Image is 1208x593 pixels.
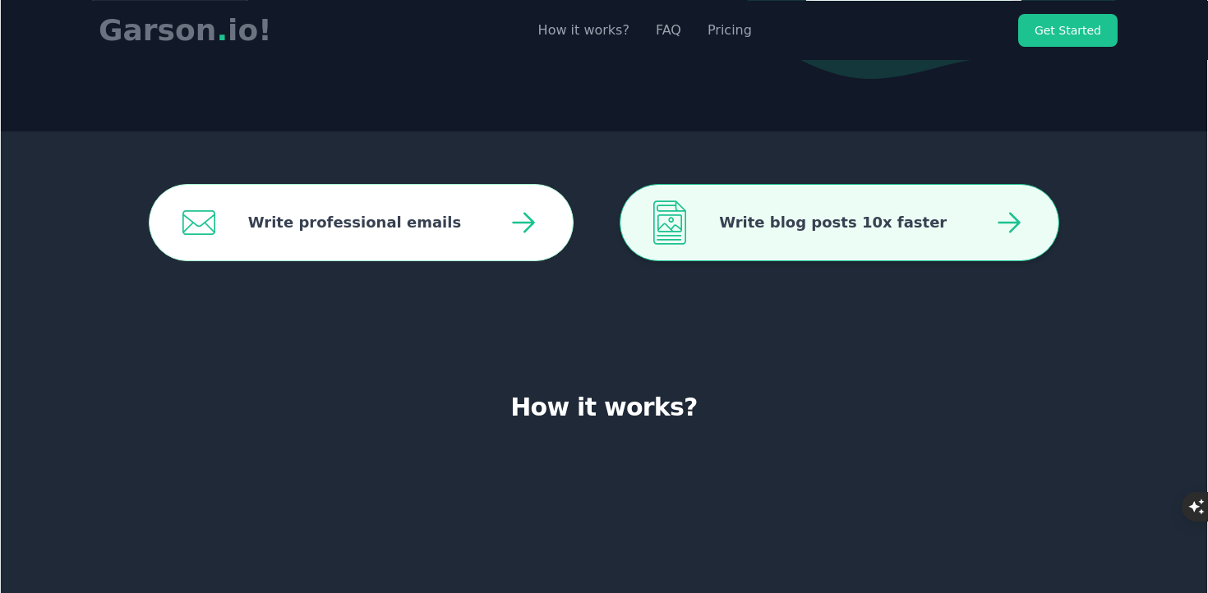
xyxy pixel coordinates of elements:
a: How it works? [538,21,629,40]
a: Pricing [708,21,752,40]
a: Garson.io! [92,14,272,47]
span: . [216,14,228,47]
a: Get Started [1018,14,1118,47]
p: Garson io! [92,14,272,47]
span: Write professional emails [215,185,487,260]
a: Write professional emails [126,184,597,261]
a: Write blog posts 10x faster [597,184,1082,261]
span: Write blog posts 10x faster [686,185,973,260]
a: FAQ [656,21,681,40]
